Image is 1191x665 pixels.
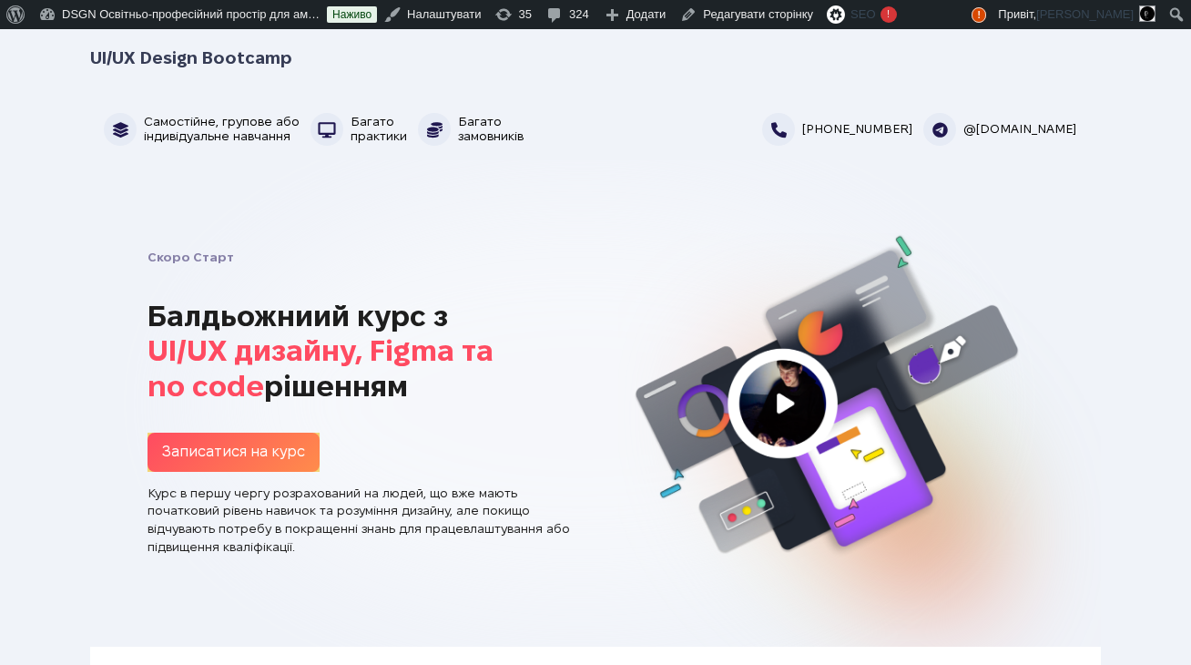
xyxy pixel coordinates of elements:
[148,334,494,401] mark: UI/UX дизайну, Figma та no code
[148,246,581,271] h5: Скоро Старт
[148,433,320,472] a: Записатися на курс
[148,299,581,404] h1: Балдьожниий курс з рішенням
[104,113,310,146] li: Самостійне, групове або індивідуальне навчання
[1036,7,1134,21] span: [PERSON_NAME]
[850,7,875,21] span: SEO
[327,6,377,23] a: Наживо
[418,113,534,146] li: Багато замовників
[972,7,985,23] span: !
[148,485,581,556] p: Курс в першу чергу розрахований на людей, що вже мають початковий рівень навичок та розуміння диз...
[923,113,1087,146] li: @[DOMAIN_NAME]
[881,6,897,23] div: !
[310,113,418,146] li: Багато практики
[90,46,1101,70] h1: UI/UX Design Bootcamp
[762,113,923,146] li: [PHONE_NUMBER]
